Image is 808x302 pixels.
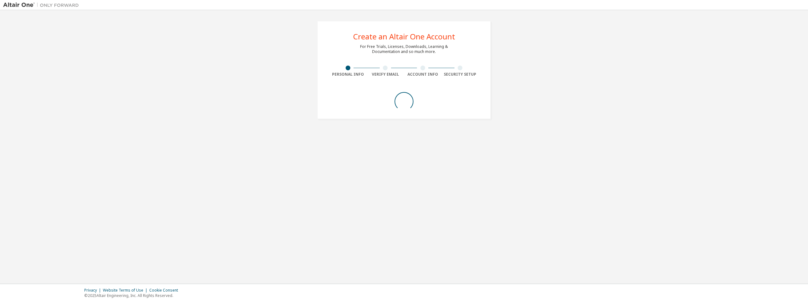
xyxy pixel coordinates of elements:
[84,293,182,298] p: © 2025 Altair Engineering, Inc. All Rights Reserved.
[3,2,82,8] img: Altair One
[360,44,448,54] div: For Free Trials, Licenses, Downloads, Learning & Documentation and so much more.
[367,72,404,77] div: Verify Email
[149,288,182,293] div: Cookie Consent
[404,72,442,77] div: Account Info
[442,72,479,77] div: Security Setup
[353,33,455,40] div: Create an Altair One Account
[84,288,103,293] div: Privacy
[103,288,149,293] div: Website Terms of Use
[329,72,367,77] div: Personal Info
